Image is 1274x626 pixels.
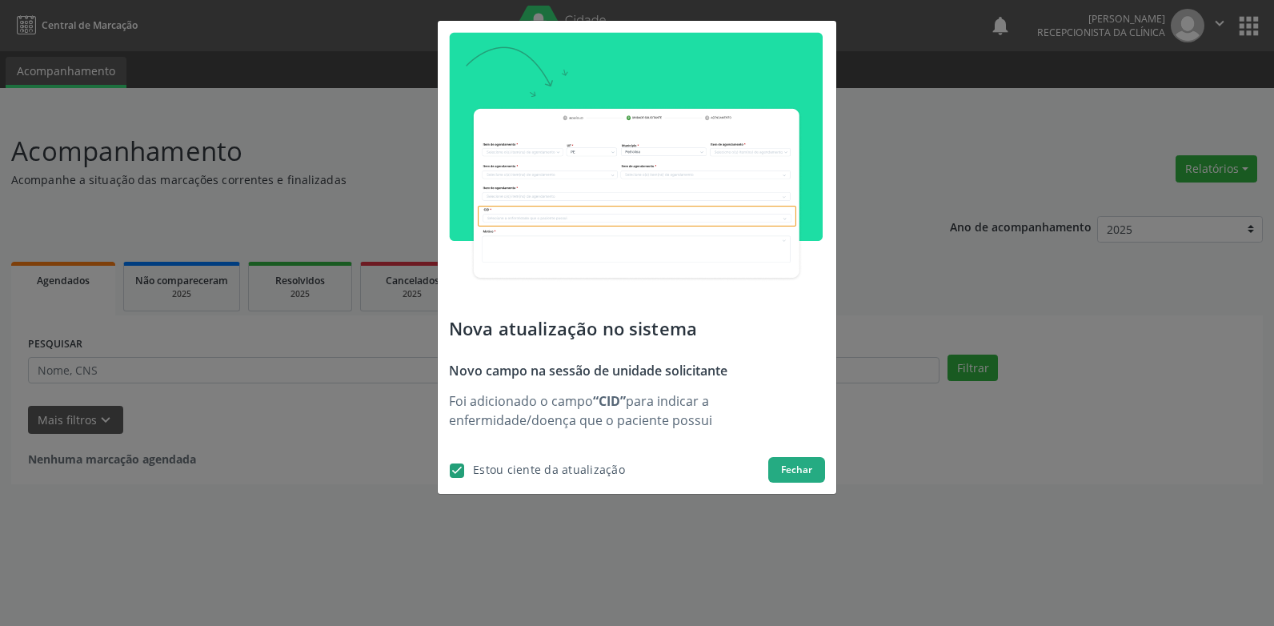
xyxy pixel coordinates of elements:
p: Nova atualização no sistema [449,315,825,342]
span: Fechar [781,463,812,477]
p: Foi adicionado o campo para indicar a enfermidade/doença que o paciente possui [449,391,825,430]
strong: “CID” [593,392,626,410]
p: Novo campo na sessão de unidade solicitante [449,361,825,380]
button: Fechar [768,457,825,483]
div: Estou ciente da atualização [473,461,625,478]
img: update-cid.png [449,32,823,296]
